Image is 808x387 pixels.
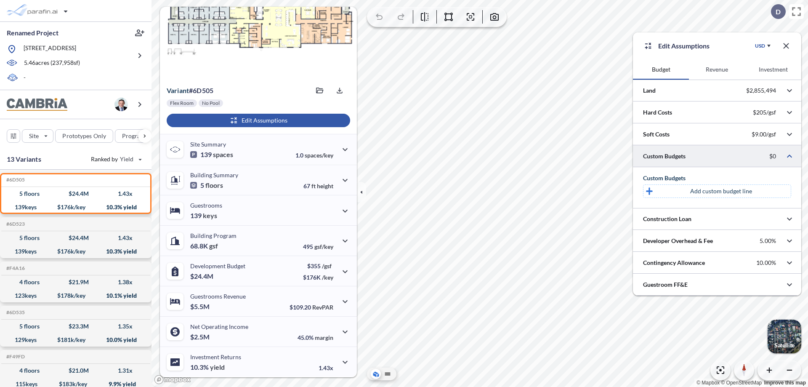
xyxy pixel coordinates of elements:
p: Net Operating Income [190,323,248,330]
div: USD [755,43,765,49]
p: 5.46 acres ( 237,958 sf) [24,59,80,68]
p: 10.00% [756,259,776,267]
p: - [24,73,26,83]
p: [STREET_ADDRESS] [24,44,76,54]
span: spaces [213,150,233,159]
p: $24.4M [190,272,215,280]
p: Building Summary [190,171,238,179]
p: 495 [303,243,333,250]
p: Site [29,132,39,140]
button: Switcher ImageSatellite [768,320,801,353]
p: Renamed Project [7,28,58,37]
span: /key [322,274,333,281]
p: Land [643,86,656,95]
p: Building Program [190,232,237,239]
span: margin [315,334,333,341]
p: Add custom budget line [690,187,752,195]
img: Switcher Image [768,320,801,353]
p: $109.20 [290,304,333,311]
p: 5.00% [760,237,776,245]
span: keys [203,211,217,220]
h5: Click to copy the code [5,221,25,227]
p: 139 [190,211,217,220]
p: 45.0% [298,334,333,341]
p: 10.3% [190,363,225,371]
button: Program [115,129,160,143]
p: $176K [303,274,333,281]
button: Revenue [689,59,745,80]
p: Development Budget [190,262,245,270]
h5: Click to copy the code [5,265,25,271]
div: Custom Budgets [643,174,791,182]
img: user logo [114,98,128,111]
p: Construction Loan [643,215,691,223]
p: $2,855,494 [746,87,776,94]
p: Satellite [774,342,795,349]
p: 5 [190,181,223,189]
span: /gsf [322,262,332,270]
button: Site [22,129,53,143]
p: Developer Overhead & Fee [643,237,713,245]
a: Improve this map [764,380,806,386]
p: $5.5M [190,302,211,311]
a: OpenStreetMap [721,380,762,386]
p: Prototypes Only [62,132,106,140]
p: D [776,8,781,16]
span: gsf [209,242,218,250]
p: Guestroom FF&E [643,280,688,289]
span: floors [205,181,223,189]
p: Soft Costs [643,130,670,139]
p: Edit Assumptions [658,41,710,51]
span: Variant [167,86,189,94]
p: Hard Costs [643,108,672,117]
p: Flex Room [170,100,194,107]
p: $2.5M [190,333,211,341]
p: Program [122,132,146,140]
h5: Click to copy the code [5,310,25,315]
p: 1.43x [319,364,333,371]
a: Mapbox homepage [154,375,191,384]
span: spaces/key [305,152,333,159]
button: Ranked by Yield [84,152,147,166]
p: Site Summary [190,141,226,148]
span: RevPAR [312,304,333,311]
span: height [317,182,333,189]
p: No Pool [202,100,220,107]
button: Site Plan [383,369,393,379]
span: yield [210,363,225,371]
button: Budget [633,59,689,80]
button: Add custom budget line [643,184,791,198]
span: Yield [120,155,134,163]
span: ft [311,182,316,189]
span: gsf/key [314,243,333,250]
p: 13 Variants [7,154,41,164]
p: $9.00/gsf [752,131,776,138]
p: Guestrooms Revenue [190,293,246,300]
h5: Click to copy the code [5,354,25,360]
h5: Click to copy the code [5,177,25,183]
p: 139 [190,150,233,159]
button: Aerial View [371,369,381,379]
p: 1.0 [295,152,333,159]
p: $355 [303,262,333,270]
button: Prototypes Only [55,129,113,143]
a: Mapbox [696,380,720,386]
button: Edit Assumptions [167,114,350,127]
p: 67 [303,182,333,189]
p: 68.8K [190,242,218,250]
p: Investment Returns [190,353,241,360]
p: Guestrooms [190,202,222,209]
button: Investment [745,59,801,80]
img: BrandImage [7,98,67,111]
p: # 6d505 [167,86,213,95]
p: $205/gsf [753,109,776,116]
p: Contingency Allowance [643,259,705,267]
